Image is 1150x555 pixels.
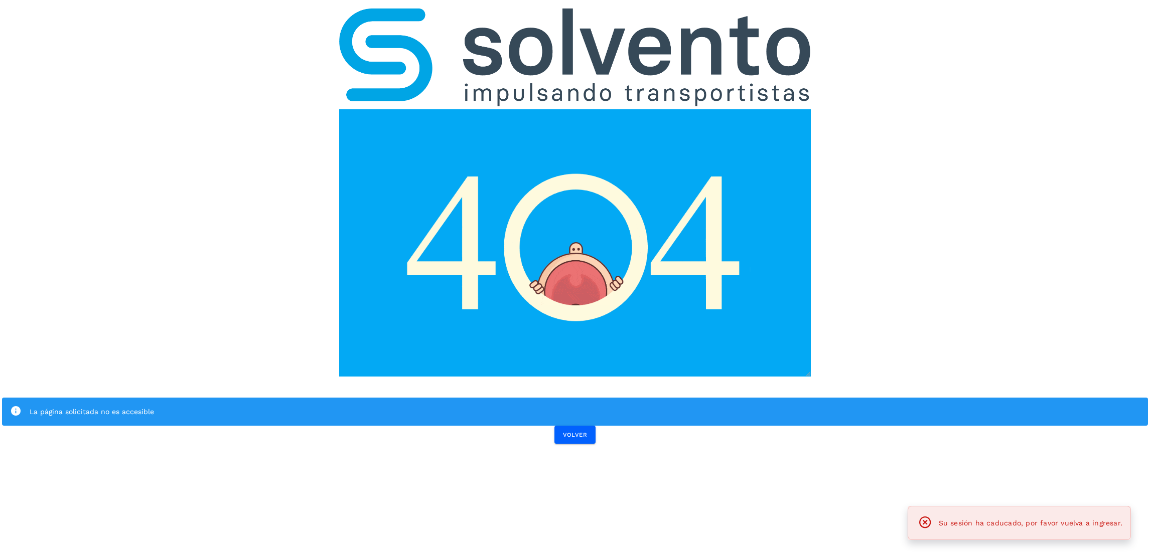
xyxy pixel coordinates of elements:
img: Page Not Found [339,109,811,376]
img: logo [339,8,811,106]
div: La página solicitada no es accesible [30,406,1140,418]
span: Su sesión ha caducado, por favor vuelva a ingresar. [939,519,1122,527]
button: VOLVER [554,426,596,444]
span: VOLVER [562,431,588,438]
